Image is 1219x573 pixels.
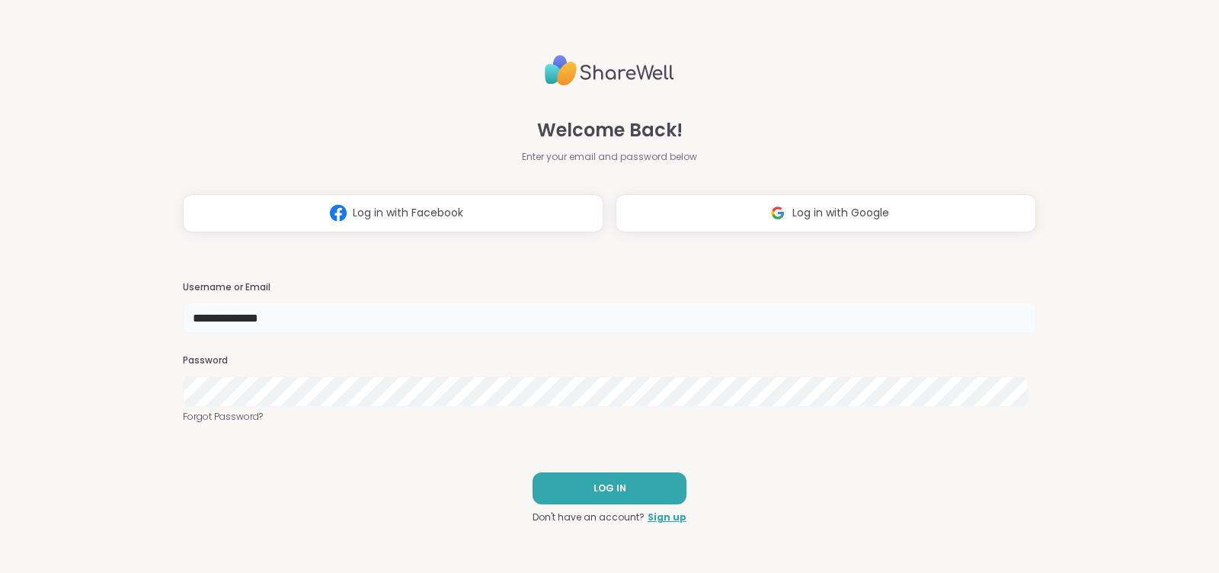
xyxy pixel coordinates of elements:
[763,199,792,227] img: ShareWell Logomark
[616,194,1036,232] button: Log in with Google
[648,511,686,524] a: Sign up
[183,410,1036,424] a: Forgot Password?
[533,472,686,504] button: LOG IN
[324,199,353,227] img: ShareWell Logomark
[533,511,645,524] span: Don't have an account?
[183,281,1036,294] h3: Username or Email
[594,482,626,495] span: LOG IN
[183,194,603,232] button: Log in with Facebook
[792,205,889,221] span: Log in with Google
[353,205,463,221] span: Log in with Facebook
[545,49,674,92] img: ShareWell Logo
[537,117,683,144] span: Welcome Back!
[522,150,697,164] span: Enter your email and password below
[183,354,1036,367] h3: Password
